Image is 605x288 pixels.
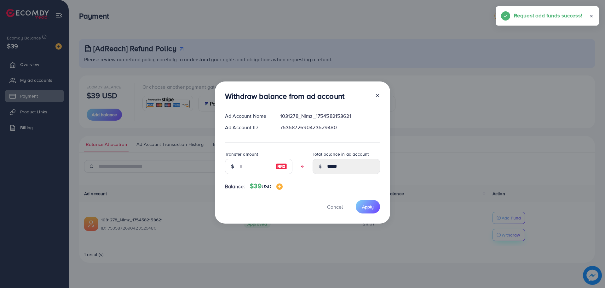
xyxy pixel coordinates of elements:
img: image [276,183,283,190]
div: Ad Account Name [220,112,275,120]
h5: Request add funds success! [514,11,582,20]
span: Cancel [327,203,343,210]
span: USD [262,183,271,190]
div: 1031278_Nimz_1754582153621 [275,112,385,120]
button: Cancel [319,200,351,213]
label: Total balance in ad account [313,151,369,157]
label: Transfer amount [225,151,258,157]
div: Ad Account ID [220,124,275,131]
button: Apply [356,200,380,213]
div: 7535872690423529480 [275,124,385,131]
h3: Withdraw balance from ad account [225,92,344,101]
h4: $39 [250,182,283,190]
span: Apply [362,204,374,210]
span: Balance: [225,183,245,190]
img: image [276,163,287,170]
